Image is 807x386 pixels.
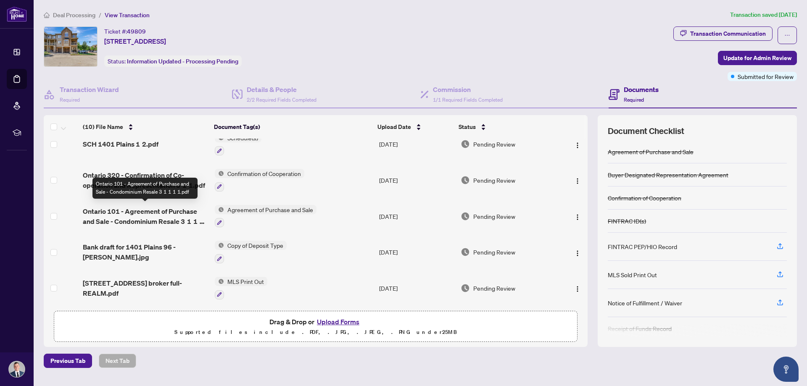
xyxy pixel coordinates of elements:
[461,284,470,293] img: Document Status
[376,234,457,270] td: [DATE]
[7,6,27,22] img: logo
[215,169,304,192] button: Status IconConfirmation of Cooperation
[99,10,101,20] li: /
[54,311,577,342] span: Drag & Drop orUpload FormsSupported files include .PDF, .JPG, .JPEG, .PNG under25MB
[571,173,584,187] button: Logo
[608,216,646,226] div: FINTRAC ID(s)
[374,115,455,139] th: Upload Date
[104,55,242,67] div: Status:
[473,284,515,293] span: Pending Review
[224,277,267,286] span: MLS Print Out
[571,281,584,295] button: Logo
[738,72,794,81] span: Submitted for Review
[574,142,581,149] img: Logo
[127,28,146,35] span: 49809
[215,205,316,228] button: Status IconAgreement of Purchase and Sale
[83,122,123,131] span: (10) File Name
[433,97,503,103] span: 1/1 Required Fields Completed
[608,270,657,279] div: MLS Sold Print Out
[224,241,287,250] span: Copy of Deposit Type
[314,316,362,327] button: Upload Forms
[673,26,773,41] button: Transaction Communication
[718,51,797,65] button: Update for Admin Review
[215,133,261,156] button: Status IconSchedule(s)
[461,212,470,221] img: Document Status
[92,178,198,199] div: Ontario 101 - Agreement of Purchase and Sale - Condominium Resale 3 1 1 1 1.pdf
[44,12,50,18] span: home
[83,170,208,190] span: Ontario 320 - Confirmation of Co-operation and Representation 3 1 1.pdf
[44,27,97,66] img: IMG-W12326556_1.jpg
[473,212,515,221] span: Pending Review
[215,277,224,286] img: Status Icon
[461,139,470,149] img: Document Status
[83,242,208,262] span: Bank draft for 1401 Plains 96 - [PERSON_NAME].jpg
[723,51,791,65] span: Update for Admin Review
[574,250,581,257] img: Logo
[83,278,208,298] span: [STREET_ADDRESS] broker full- REALM.pdf
[247,97,316,103] span: 2/2 Required Fields Completed
[79,115,211,139] th: (10) File Name
[571,245,584,259] button: Logo
[608,242,677,251] div: FINTRAC PEP/HIO Record
[104,36,166,46] span: [STREET_ADDRESS]
[376,162,457,198] td: [DATE]
[473,176,515,185] span: Pending Review
[608,193,681,202] div: Confirmation of Cooperation
[105,11,150,19] span: View Transaction
[376,270,457,306] td: [DATE]
[83,206,208,226] span: Ontario 101 - Agreement of Purchase and Sale - Condominium Resale 3 1 1 1 1.pdf
[624,97,644,103] span: Required
[730,10,797,20] article: Transaction saved [DATE]
[608,298,682,307] div: Notice of Fulfillment / Waiver
[574,286,581,292] img: Logo
[377,122,411,131] span: Upload Date
[104,26,146,36] div: Ticket #:
[224,169,304,178] span: Confirmation of Cooperation
[59,327,572,337] p: Supported files include .PDF, .JPG, .JPEG, .PNG under 25 MB
[224,205,316,214] span: Agreement of Purchase and Sale
[9,361,25,377] img: Profile Icon
[60,84,119,95] h4: Transaction Wizard
[574,178,581,184] img: Logo
[215,169,224,178] img: Status Icon
[473,247,515,257] span: Pending Review
[376,126,457,163] td: [DATE]
[83,139,158,149] span: SCH 1401 Plains 1 2.pdf
[433,84,503,95] h4: Commission
[53,11,95,19] span: Deal Processing
[269,316,362,327] span: Drag & Drop or
[211,115,374,139] th: Document Tag(s)
[247,84,316,95] h4: Details & People
[608,125,684,137] span: Document Checklist
[44,354,92,368] button: Previous Tab
[60,97,80,103] span: Required
[571,137,584,151] button: Logo
[50,354,85,368] span: Previous Tab
[215,205,224,214] img: Status Icon
[574,214,581,221] img: Logo
[690,27,766,40] div: Transaction Communication
[624,84,659,95] h4: Documents
[127,58,238,65] span: Information Updated - Processing Pending
[473,139,515,149] span: Pending Review
[461,176,470,185] img: Document Status
[215,241,224,250] img: Status Icon
[99,354,136,368] button: Next Tab
[608,147,694,156] div: Agreement of Purchase and Sale
[215,277,267,299] button: Status IconMLS Print Out
[215,241,287,263] button: Status IconCopy of Deposit Type
[459,122,476,131] span: Status
[455,115,556,139] th: Status
[376,198,457,234] td: [DATE]
[461,247,470,257] img: Document Status
[773,357,799,382] button: Open asap
[784,32,790,38] span: ellipsis
[571,210,584,223] button: Logo
[608,170,728,179] div: Buyer Designated Representation Agreement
